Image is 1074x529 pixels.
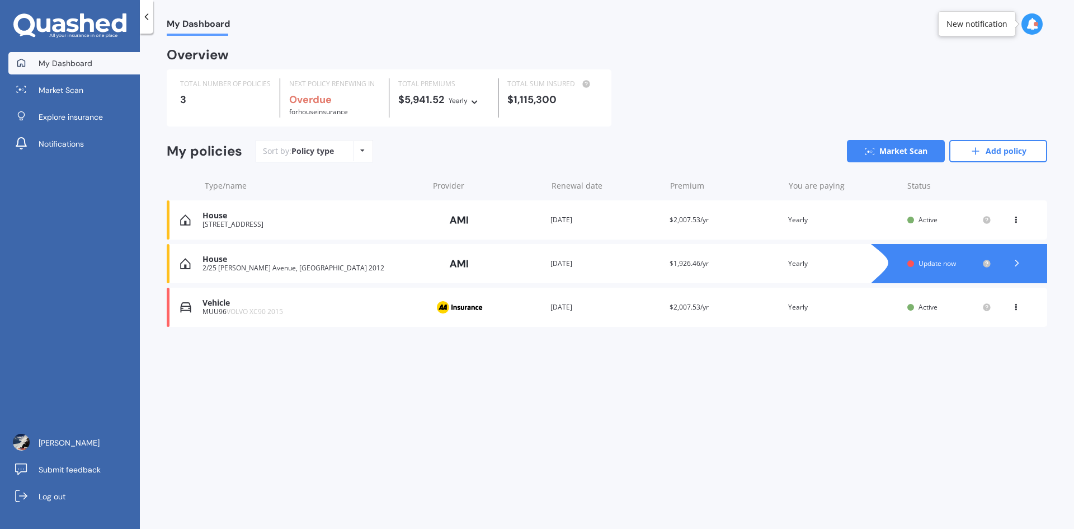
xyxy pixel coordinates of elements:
div: TOTAL NUMBER OF POLICIES [180,78,271,90]
div: NEXT POLICY RENEWING IN [289,78,380,90]
span: Update now [918,259,956,268]
a: Explore insurance [8,106,140,128]
img: Vehicle [180,302,191,313]
span: My Dashboard [39,58,92,69]
b: Overdue [289,93,332,106]
a: Market Scan [847,140,945,162]
div: $5,941.52 [398,94,489,106]
div: $1,115,300 [507,94,598,105]
span: My Dashboard [167,18,230,34]
div: Premium [670,180,780,191]
div: [DATE] [550,258,661,269]
div: Yearly [449,95,468,106]
span: for House insurance [289,107,348,116]
a: [PERSON_NAME] [8,432,140,454]
img: AA [431,297,487,318]
span: Active [918,302,938,312]
div: Renewal date [552,180,661,191]
span: $2,007.53/yr [670,215,709,224]
span: Active [918,215,938,224]
div: MUU96 [202,308,422,316]
a: Market Scan [8,79,140,101]
div: Provider [433,180,543,191]
img: ACg8ocJQar2q1GhW4_yQM-SnnBuR8-1cydlOgOR6V90BopgqaKd0LFE=s96-c [13,434,30,451]
div: 3 [180,94,271,105]
div: TOTAL SUM INSURED [507,78,598,90]
div: Type/name [205,180,424,191]
a: Submit feedback [8,458,140,481]
span: Log out [39,491,65,502]
span: $1,926.46/yr [670,259,709,268]
div: My policies [167,143,242,160]
a: Log out [8,485,140,508]
span: [PERSON_NAME] [39,437,100,448]
a: Add policy [949,140,1047,162]
img: AMI [431,253,487,274]
span: $2,007.53/yr [670,302,709,312]
div: You are paying [789,180,898,191]
img: House [180,258,191,269]
div: [DATE] [550,302,661,313]
div: New notification [946,18,1007,30]
span: Explore insurance [39,111,103,123]
div: [STREET_ADDRESS] [202,221,422,228]
div: House [202,211,422,221]
span: VOLVO XC90 2015 [227,307,283,316]
div: TOTAL PREMIUMS [398,78,489,90]
div: Yearly [788,214,898,226]
img: House [180,214,191,226]
a: Notifications [8,133,140,155]
img: AMI [431,209,487,231]
a: My Dashboard [8,52,140,74]
div: Policy type [291,146,334,157]
div: 2/25 [PERSON_NAME] Avenue, [GEOGRAPHIC_DATA] 2012 [202,264,422,272]
div: Vehicle [202,298,422,308]
div: Overview [167,49,229,60]
div: Yearly [788,302,898,313]
div: Sort by: [263,146,334,157]
div: Yearly [788,258,898,269]
span: Market Scan [39,85,83,96]
div: Status [907,180,991,191]
span: Notifications [39,138,84,149]
div: House [202,255,422,264]
span: Submit feedback [39,464,101,475]
div: [DATE] [550,214,661,226]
